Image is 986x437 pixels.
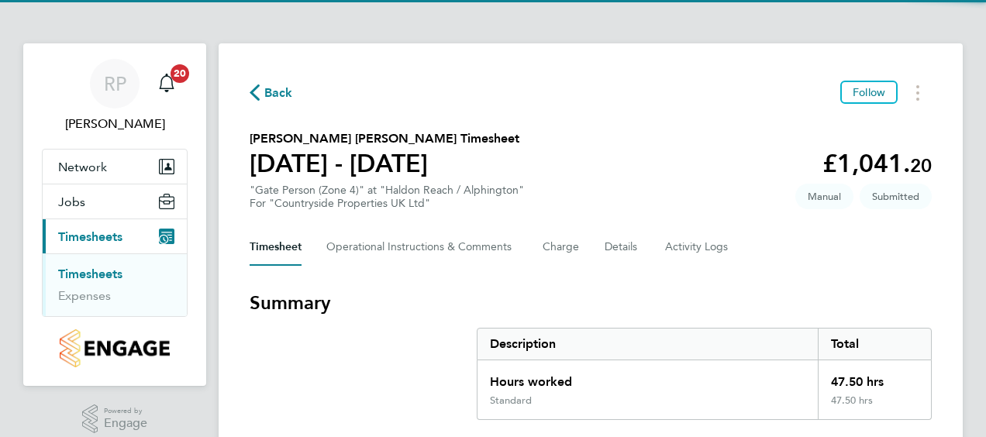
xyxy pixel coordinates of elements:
button: Charge [543,229,580,266]
button: Timesheets Menu [904,81,932,105]
span: Jobs [58,194,85,209]
button: Operational Instructions & Comments [326,229,518,266]
div: For "Countryside Properties UK Ltd" [250,197,524,210]
a: 20 [151,59,182,108]
app-decimal: £1,041. [822,149,932,178]
h2: [PERSON_NAME] [PERSON_NAME] Timesheet [250,129,519,148]
div: 47.50 hrs [818,394,931,419]
span: This timesheet is Submitted. [860,184,932,209]
button: Activity Logs [665,229,730,266]
button: Timesheet [250,229,302,266]
button: Back [250,83,293,102]
button: Jobs [43,184,187,218]
button: Timesheets [43,219,187,253]
span: Engage [104,417,147,430]
div: Description [477,329,818,360]
img: countryside-properties-logo-retina.png [60,329,169,367]
span: 20 [171,64,189,83]
a: Powered byEngage [82,404,148,434]
div: 47.50 hrs [818,360,931,394]
nav: Main navigation [23,43,206,386]
div: Hours worked [477,360,818,394]
span: Follow [853,85,885,99]
a: Timesheets [58,267,122,281]
a: Go to home page [42,329,188,367]
button: Details [605,229,640,266]
div: Summary [477,328,932,420]
span: This timesheet was manually created. [795,184,853,209]
button: Network [43,150,187,184]
span: RP [104,74,126,94]
div: Timesheets [43,253,187,316]
h1: [DATE] - [DATE] [250,148,519,179]
span: 20 [910,154,932,177]
span: Back [264,84,293,102]
span: Powered by [104,404,147,418]
div: "Gate Person (Zone 4)" at "Haldon Reach / Alphington" [250,184,524,210]
span: Network [58,160,107,174]
button: Follow [840,81,898,104]
h3: Summary [250,291,932,315]
div: Total [818,329,931,360]
span: Rob Pendell [42,115,188,133]
span: Timesheets [58,229,122,244]
div: Standard [490,394,532,407]
a: RP[PERSON_NAME] [42,59,188,133]
a: Expenses [58,288,111,303]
